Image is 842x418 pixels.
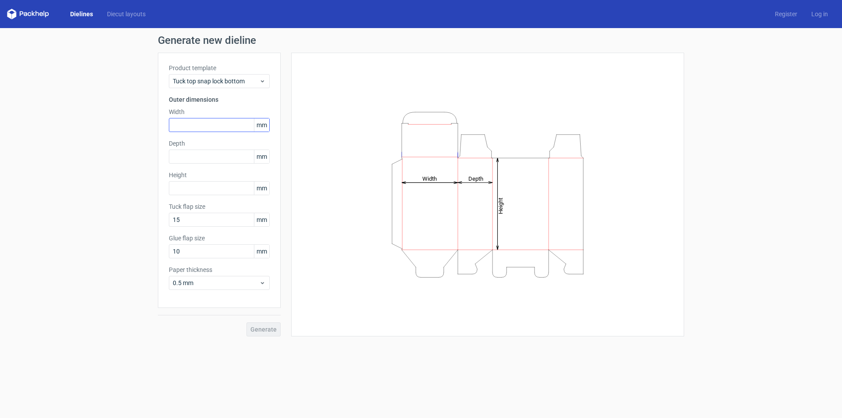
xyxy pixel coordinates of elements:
tspan: Height [497,197,504,214]
span: mm [254,182,269,195]
span: 0.5 mm [173,279,259,287]
h1: Generate new dieline [158,35,684,46]
tspan: Depth [468,175,483,182]
label: Depth [169,139,270,148]
a: Dielines [63,10,100,18]
label: Tuck flap size [169,202,270,211]
a: Register [768,10,804,18]
span: mm [254,213,269,226]
h3: Outer dimensions [169,95,270,104]
label: Width [169,107,270,116]
span: Tuck top snap lock bottom [173,77,259,86]
tspan: Width [422,175,437,182]
label: Height [169,171,270,179]
label: Glue flap size [169,234,270,243]
span: mm [254,150,269,163]
label: Product template [169,64,270,72]
label: Paper thickness [169,265,270,274]
span: mm [254,118,269,132]
a: Diecut layouts [100,10,153,18]
a: Log in [804,10,835,18]
span: mm [254,245,269,258]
